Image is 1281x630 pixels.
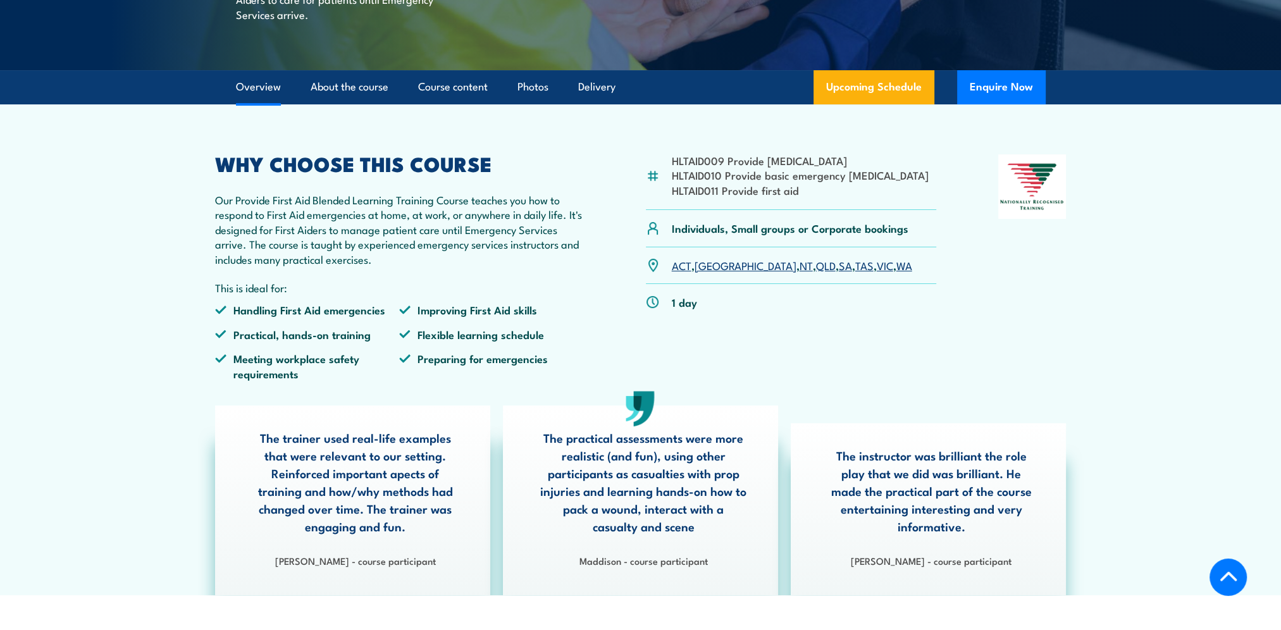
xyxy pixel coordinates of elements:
[215,154,585,172] h2: WHY CHOOSE THIS COURSE
[877,257,893,273] a: VIC
[828,447,1034,535] p: The instructor was brilliant the role play that we did was brilliant. He made the practical part ...
[672,257,691,273] a: ACT
[252,429,459,535] p: The trainer used real-life examples that were relevant to our setting. Reinforced important apect...
[399,351,584,381] li: Preparing for emergencies
[578,70,616,104] a: Delivery
[851,553,1012,567] strong: [PERSON_NAME] - course participant
[215,327,400,342] li: Practical, hands-on training
[672,153,929,168] li: HLTAID009 Provide [MEDICAL_DATA]
[855,257,874,273] a: TAS
[399,302,584,317] li: Improving First Aid skills
[672,168,929,182] li: HLTAID010 Provide basic emergency [MEDICAL_DATA]
[517,70,548,104] a: Photos
[215,302,400,317] li: Handling First Aid emergencies
[579,553,707,567] strong: Maddison - course participant
[998,154,1067,219] img: Nationally Recognised Training logo.
[275,553,436,567] strong: [PERSON_NAME] - course participant
[215,280,585,295] p: This is ideal for:
[672,295,697,309] p: 1 day
[215,192,585,266] p: Our Provide First Aid Blended Learning Training Course teaches you how to respond to First Aid em...
[672,221,908,235] p: Individuals, Small groups or Corporate bookings
[695,257,796,273] a: [GEOGRAPHIC_DATA]
[399,327,584,342] li: Flexible learning schedule
[672,258,912,273] p: , , , , , , ,
[215,351,400,381] li: Meeting workplace safety requirements
[896,257,912,273] a: WA
[540,429,746,535] p: The practical assessments were more realistic (and fun), using other participants as casualties w...
[957,70,1046,104] button: Enquire Now
[311,70,388,104] a: About the course
[672,183,929,197] li: HLTAID011 Provide first aid
[816,257,836,273] a: QLD
[418,70,488,104] a: Course content
[800,257,813,273] a: NT
[236,70,281,104] a: Overview
[839,257,852,273] a: SA
[814,70,934,104] a: Upcoming Schedule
